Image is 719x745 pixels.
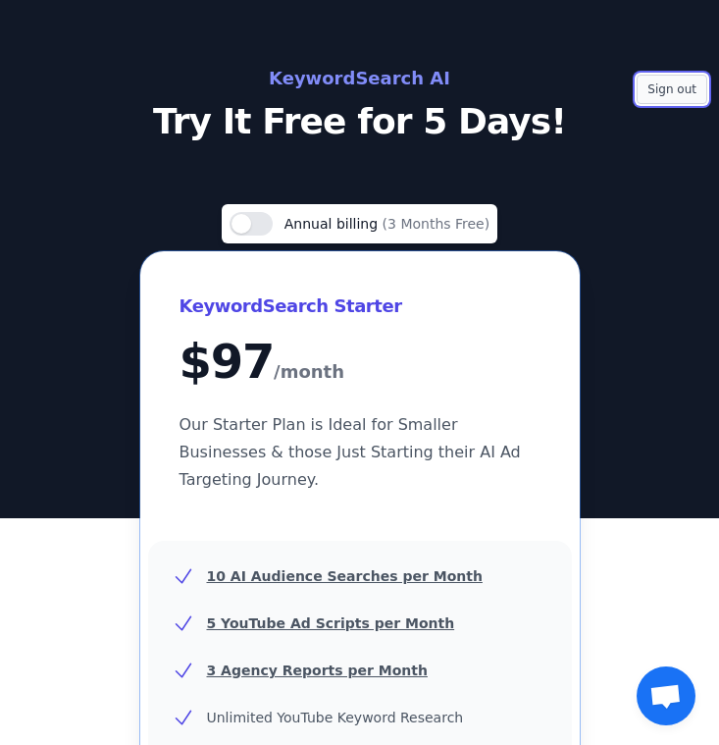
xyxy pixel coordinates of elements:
div: Open chat [637,666,695,725]
button: Sign out [637,75,707,104]
u: 10 AI Audience Searches per Month [207,568,483,584]
u: 5 YouTube Ad Scripts per Month [207,615,455,631]
span: Our Starter Plan is Ideal for Smaller Businesses & those Just Starting their AI Ad Targeting Jour... [180,415,521,489]
span: (3 Months Free) [383,216,490,232]
h2: KeywordSearch AI [30,63,690,94]
u: 3 Agency Reports per Month [207,663,428,678]
h3: KeywordSearch Starter [180,291,540,322]
span: /month [274,356,344,388]
span: Unlimited YouTube Keyword Research [207,710,464,725]
span: Annual billing [284,216,383,232]
p: Try It Free for 5 Days! [30,102,690,141]
div: $ 97 [180,338,540,388]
